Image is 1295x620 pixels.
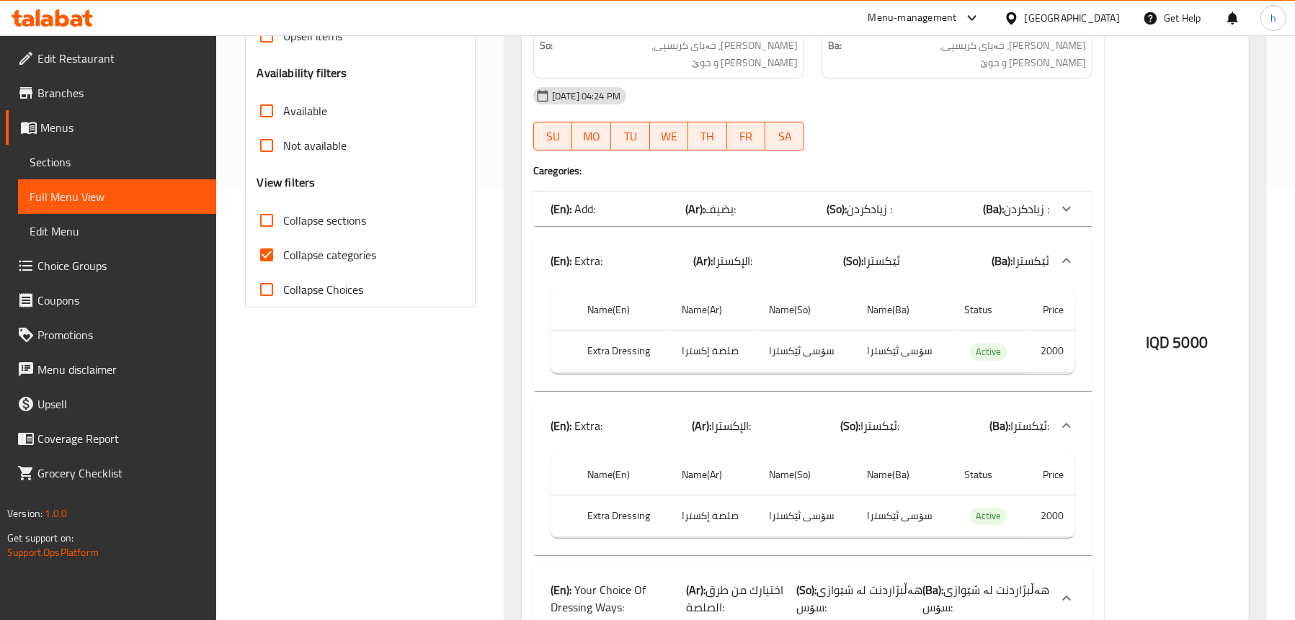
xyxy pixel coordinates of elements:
[694,126,721,147] span: TH
[687,579,706,601] b: (Ar):
[576,454,670,495] th: Name(En)
[733,126,760,147] span: FR
[551,252,602,269] p: Extra:
[257,65,347,81] h3: Availability filters
[670,495,758,537] td: صلصة إكسترا
[30,153,205,171] span: Sections
[670,331,758,373] td: صلصة إكسترا
[551,454,1075,539] table: choices table
[688,122,727,150] button: TH
[551,250,571,271] b: (En):
[284,212,367,229] span: Collapse sections
[864,250,901,271] span: ئێکسترا
[670,289,758,331] th: Name(Ar)
[37,361,205,378] span: Menu disclaimer
[18,145,216,179] a: Sections
[1025,331,1075,373] td: 2000
[37,257,205,274] span: Choice Groups
[37,84,205,102] span: Branches
[6,283,216,318] a: Coupons
[284,281,364,298] span: Collapse Choices
[796,579,816,601] b: (So):
[7,543,99,562] a: Support.OpsPlatform
[37,430,205,447] span: Coverage Report
[6,387,216,421] a: Upsell
[828,19,876,54] strong: Description Ba:
[591,1,798,72] span: 109 کیلۆ کالۆری، 12 گم پڕۆتین، 45 گم کاربۆهایدرەیت، [PERSON_NAME]، [PERSON_NAME]، خەیای کریسپی، [...
[572,122,611,150] button: MO
[1013,250,1049,271] span: ئێکسترا
[533,403,1092,449] div: (En): Extra:(Ar):الإكسترا:(So):ئێکسترا:(Ba):ئێکسترا:
[6,76,216,110] a: Branches
[551,417,602,434] p: Extra:
[692,415,711,436] b: (Ar):
[758,454,855,495] th: Name(So)
[827,198,847,220] b: (So):
[37,326,205,343] span: Promotions
[989,415,1010,436] b: (Ba):
[30,223,205,240] span: Edit Menu
[37,395,205,413] span: Upsell
[922,579,1049,618] span: هەڵبژاردنت لە شێوازی سۆس:
[551,198,571,220] b: (En):
[706,198,736,220] span: يضيف:
[7,504,43,523] span: Version:
[727,122,766,150] button: FR
[533,238,1092,284] div: (En): Extra:(Ar):الإكسترا:(So):ئێکسترا(Ba):ئێکسترا
[687,579,784,618] span: اختيارك من طرق الصلصة:
[576,331,670,373] th: Extra Dressing
[6,456,216,490] a: Grocery Checklist
[40,119,205,136] span: Menus
[796,579,922,618] span: هەڵبژاردنت لە شێوازی سۆس:
[7,529,74,547] span: Get support on:
[540,126,566,147] span: SU
[970,508,1007,524] span: Active
[551,415,571,436] b: (En):
[983,198,1004,220] b: (Ba):
[18,179,216,214] a: Full Menu View
[37,50,205,67] span: Edit Restaurant
[1270,10,1276,26] span: h
[970,343,1007,360] span: Active
[656,126,683,147] span: WE
[922,579,943,601] b: (Ba):
[1025,495,1075,537] td: 2000
[6,110,216,145] a: Menus
[855,331,953,373] td: سۆسی ئێکسترا
[1004,198,1049,220] span: زیادکردن :
[1025,454,1075,495] th: Price
[551,289,1075,374] table: choices table
[551,200,595,217] p: Add:
[546,89,626,103] span: [DATE] 04:24 PM
[6,248,216,283] a: Choice Groups
[771,126,798,147] span: SA
[284,102,328,120] span: Available
[844,250,864,271] b: (So):
[855,289,953,331] th: Name(Ba)
[765,122,804,150] button: SA
[1025,289,1075,331] th: Price
[578,126,605,147] span: MO
[37,464,205,482] span: Grocery Checklist
[37,292,205,309] span: Coupons
[868,9,957,27] div: Menu-management
[1146,328,1170,356] span: IQD
[953,454,1025,495] th: Status
[257,174,316,191] h3: View filters
[953,289,1025,331] th: Status
[847,198,892,220] span: زیادکردن :
[6,352,216,387] a: Menu disclaimer
[576,289,670,331] th: Name(En)
[711,415,751,436] span: الإكسترا:
[6,318,216,352] a: Promotions
[861,415,900,436] span: ئێکسترا:
[1172,328,1208,356] span: 5000
[992,250,1013,271] b: (Ba):
[686,198,706,220] b: (Ar):
[611,122,650,150] button: TU
[841,415,861,436] b: (So):
[576,495,670,537] th: Extra Dressing
[670,454,758,495] th: Name(Ar)
[284,137,347,154] span: Not available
